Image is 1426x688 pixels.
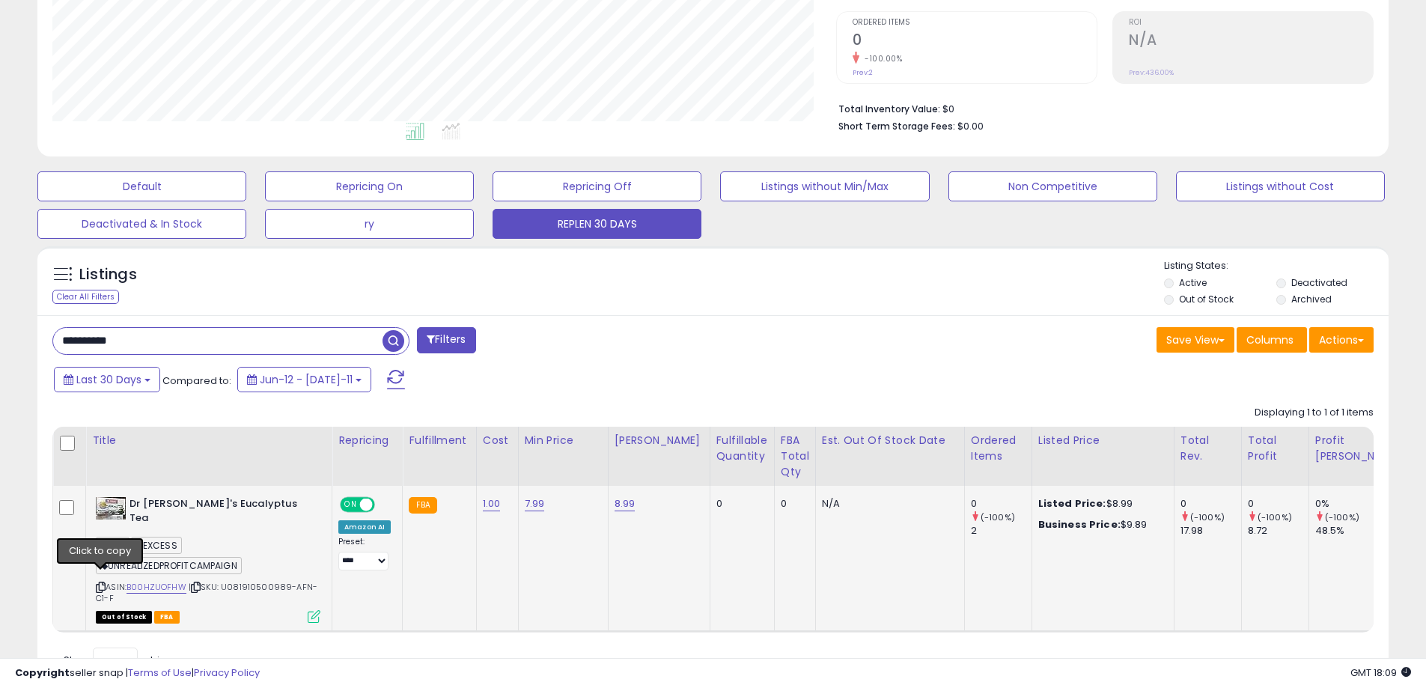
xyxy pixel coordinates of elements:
[957,119,984,133] span: $0.00
[716,433,768,464] div: Fulfillable Quantity
[1157,327,1234,353] button: Save View
[1190,511,1225,523] small: (-100%)
[96,497,126,520] img: 516tO-4PEaL._SL40_.jpg
[76,372,141,387] span: Last 30 Days
[493,171,701,201] button: Repricing Off
[96,611,152,624] span: All listings that are currently out of stock and unavailable for purchase on Amazon
[1176,171,1385,201] button: Listings without Cost
[1291,276,1347,289] label: Deactivated
[52,290,119,304] div: Clear All Filters
[1180,497,1241,511] div: 0
[615,496,636,511] a: 8.99
[981,511,1015,523] small: (-100%)
[373,499,397,511] span: OFF
[716,497,763,511] div: 0
[1038,433,1168,448] div: Listed Price
[54,367,160,392] button: Last 30 Days
[194,666,260,680] a: Privacy Policy
[1350,666,1411,680] span: 2025-08-11 18:09 GMT
[15,666,70,680] strong: Copyright
[1309,327,1374,353] button: Actions
[409,497,436,514] small: FBA
[1315,433,1404,464] div: Profit [PERSON_NAME]
[237,367,371,392] button: Jun-12 - [DATE]-11
[1237,327,1307,353] button: Columns
[1179,293,1234,305] label: Out of Stock
[96,557,242,574] span: UNREALIZEDPROFITCAMPAIGN
[338,433,396,448] div: Repricing
[853,19,1097,27] span: Ordered Items
[948,171,1157,201] button: Non Competitive
[971,497,1032,511] div: 0
[493,209,701,239] button: REPLEN 30 DAYS
[615,433,704,448] div: [PERSON_NAME]
[79,264,137,285] h5: Listings
[1248,524,1308,538] div: 8.72
[822,433,958,448] div: Est. Out Of Stock Date
[1246,332,1294,347] span: Columns
[971,524,1032,538] div: 2
[265,209,474,239] button: ry
[1179,276,1207,289] label: Active
[37,171,246,201] button: Default
[15,666,260,681] div: seller snap | |
[1038,517,1121,532] b: Business Price:
[96,537,130,554] span: AFN
[1038,496,1106,511] b: Listed Price:
[409,433,469,448] div: Fulfillment
[483,496,501,511] a: 1.00
[1255,406,1374,420] div: Displaying 1 to 1 of 1 items
[1129,68,1174,77] small: Prev: 436.00%
[853,31,1097,52] h2: 0
[781,433,809,480] div: FBA Total Qty
[971,433,1026,464] div: Ordered Items
[338,537,391,570] div: Preset:
[1315,524,1410,538] div: 48.5%
[37,209,246,239] button: Deactivated & In Stock
[130,497,311,529] b: Dr [PERSON_NAME]'s Eucalyptus Tea
[338,520,391,534] div: Amazon AI
[92,433,326,448] div: Title
[822,497,953,511] p: N/A
[417,327,475,353] button: Filters
[838,99,1362,117] li: $0
[265,171,474,201] button: Repricing On
[1038,518,1163,532] div: $9.89
[838,103,940,115] b: Total Inventory Value:
[1258,511,1292,523] small: (-100%)
[720,171,929,201] button: Listings without Min/Max
[838,120,955,133] b: Short Term Storage Fees:
[1248,433,1302,464] div: Total Profit
[1325,511,1359,523] small: (-100%)
[1038,497,1163,511] div: $8.99
[483,433,512,448] div: Cost
[1129,31,1373,52] h2: N/A
[1291,293,1332,305] label: Archived
[1164,259,1389,273] p: Listing States:
[1315,497,1410,511] div: 0%
[1180,433,1235,464] div: Total Rev.
[341,499,360,511] span: ON
[525,496,545,511] a: 7.99
[127,581,186,594] a: B00HZUOFHW
[64,653,171,667] span: Show: entries
[525,433,602,448] div: Min Price
[853,68,873,77] small: Prev: 2
[1248,497,1308,511] div: 0
[154,611,180,624] span: FBA
[1129,19,1373,27] span: ROI
[1180,524,1241,538] div: 17.98
[162,374,231,388] span: Compared to:
[131,537,182,554] span: EXCESS
[781,497,804,511] div: 0
[859,53,902,64] small: -100.00%
[128,666,192,680] a: Terms of Use
[96,497,320,621] div: ASIN:
[260,372,353,387] span: Jun-12 - [DATE]-11
[96,581,317,603] span: | SKU: U081910500989-AFN-C1-F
